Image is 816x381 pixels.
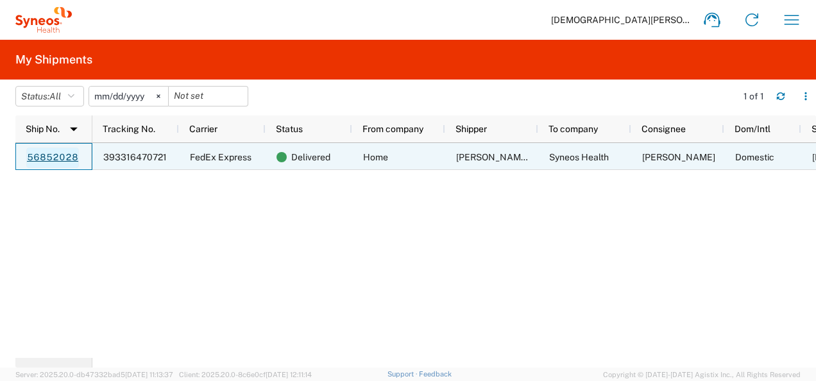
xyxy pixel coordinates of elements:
span: Shipper [455,124,487,134]
span: Tracking No. [103,124,155,134]
img: arrow-dropdown.svg [64,119,84,139]
span: Home [363,152,388,162]
span: Domestic [735,152,774,162]
span: Delivered [291,144,330,171]
span: Consignee [642,124,686,134]
input: Not set [169,87,248,106]
button: Status:All [15,86,84,106]
input: Not set [89,87,168,106]
span: Luis Aguilar [642,152,715,162]
span: Ship No. [26,124,60,134]
span: Syneos Health [549,152,609,162]
span: Client: 2025.20.0-8c6e0cf [179,371,312,378]
span: To company [548,124,598,134]
a: 56852028 [26,148,79,168]
span: Dom/Intl [735,124,770,134]
span: FedEx Express [190,152,251,162]
span: [DATE] 11:13:37 [125,371,173,378]
span: Christian Alexander Ornelas Lim [456,152,679,162]
span: Server: 2025.20.0-db47332bad5 [15,371,173,378]
span: 393316470721 [103,152,167,162]
a: Support [387,370,420,378]
span: From company [362,124,423,134]
div: 1 of 1 [744,90,766,102]
span: [DATE] 12:11:14 [266,371,312,378]
span: Copyright © [DATE]-[DATE] Agistix Inc., All Rights Reserved [603,369,801,380]
span: Carrier [189,124,217,134]
span: [DEMOGRAPHIC_DATA][PERSON_NAME] [551,14,692,26]
a: Feedback [419,370,452,378]
span: Status [276,124,303,134]
span: All [49,91,61,101]
h2: My Shipments [15,52,92,67]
